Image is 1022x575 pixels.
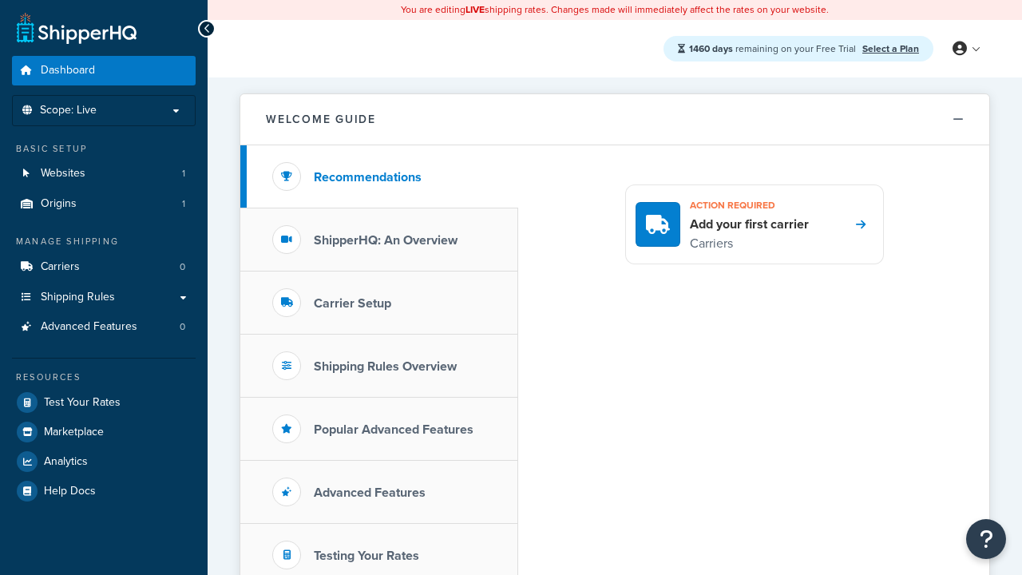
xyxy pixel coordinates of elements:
[41,167,85,180] span: Websites
[44,396,121,410] span: Test Your Rates
[314,486,426,500] h3: Advanced Features
[180,260,185,274] span: 0
[182,167,185,180] span: 1
[41,64,95,77] span: Dashboard
[44,426,104,439] span: Marketplace
[12,477,196,506] a: Help Docs
[12,142,196,156] div: Basic Setup
[314,296,391,311] h3: Carrier Setup
[314,422,473,437] h3: Popular Advanced Features
[41,291,115,304] span: Shipping Rules
[182,197,185,211] span: 1
[12,189,196,219] li: Origins
[465,2,485,17] b: LIVE
[12,388,196,417] a: Test Your Rates
[12,371,196,384] div: Resources
[12,252,196,282] li: Carriers
[44,455,88,469] span: Analytics
[689,42,733,56] strong: 1460 days
[689,42,858,56] span: remaining on your Free Trial
[12,312,196,342] a: Advanced Features0
[690,195,809,216] h3: Action required
[240,94,989,145] button: Welcome Guide
[12,283,196,312] a: Shipping Rules
[12,418,196,446] a: Marketplace
[41,260,80,274] span: Carriers
[40,104,97,117] span: Scope: Live
[12,189,196,219] a: Origins1
[44,485,96,498] span: Help Docs
[314,170,422,184] h3: Recommendations
[12,159,196,188] li: Websites
[314,359,457,374] h3: Shipping Rules Overview
[180,320,185,334] span: 0
[12,447,196,476] a: Analytics
[12,159,196,188] a: Websites1
[41,320,137,334] span: Advanced Features
[41,197,77,211] span: Origins
[12,312,196,342] li: Advanced Features
[266,113,376,125] h2: Welcome Guide
[966,519,1006,559] button: Open Resource Center
[690,216,809,233] h4: Add your first carrier
[690,233,809,254] p: Carriers
[12,56,196,85] a: Dashboard
[12,235,196,248] div: Manage Shipping
[12,252,196,282] a: Carriers0
[314,549,419,563] h3: Testing Your Rates
[314,233,458,248] h3: ShipperHQ: An Overview
[862,42,919,56] a: Select a Plan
